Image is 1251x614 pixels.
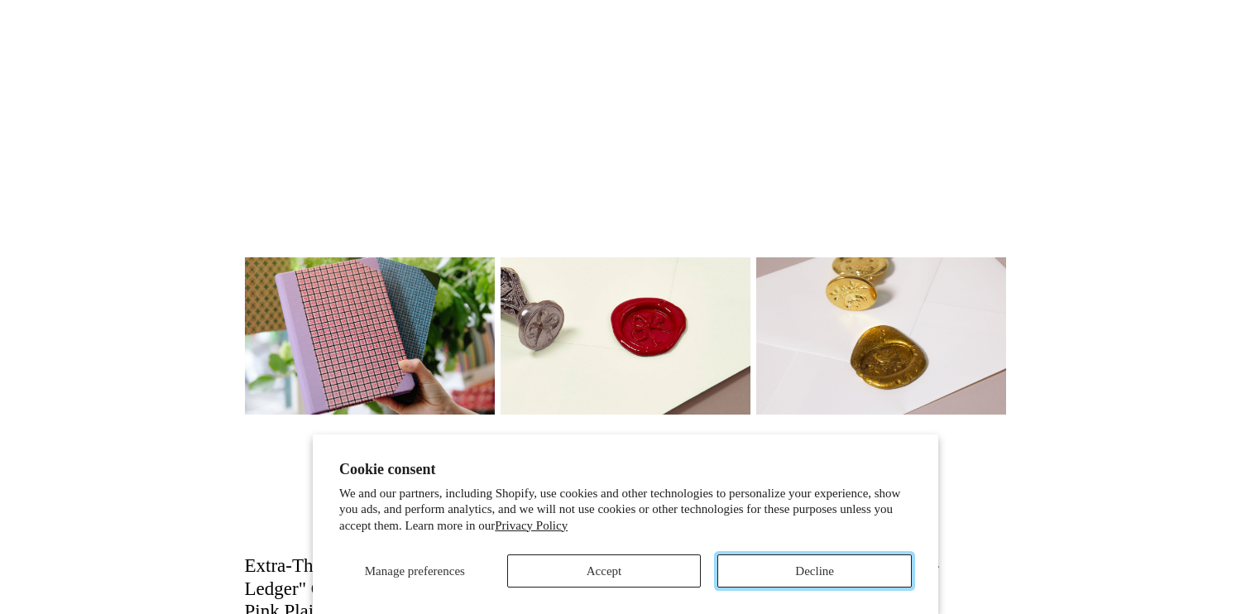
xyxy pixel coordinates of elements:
span: Manage preferences [365,564,465,578]
button: Accept [507,554,702,588]
img: French Wax Seal, Romantic Ribbons [501,117,750,554]
h2: Cookie consent [339,461,912,478]
a: Privacy Policy [495,519,568,532]
button: Manage preferences [339,554,491,588]
img: Extra-Thick [245,117,495,554]
button: Decline [717,554,912,588]
p: We and our partners, including Shopify, use cookies and other technologies to personalize your ex... [339,486,912,535]
img: Brass Wax Seal Stamp - Songbird [756,117,1006,554]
